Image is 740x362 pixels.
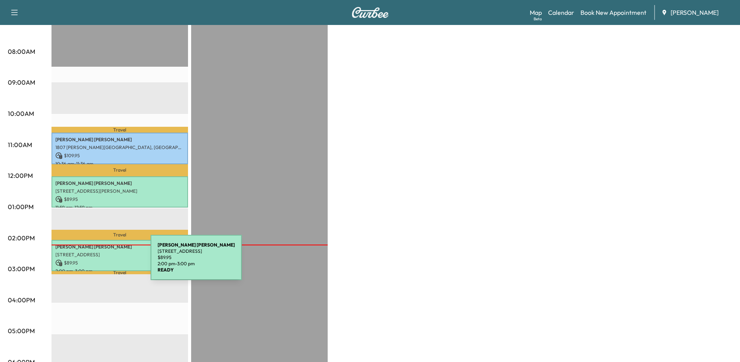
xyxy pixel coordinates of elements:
p: 11:00AM [8,140,32,149]
a: Book New Appointment [580,8,646,17]
p: [STREET_ADDRESS] [158,248,235,254]
p: 2:00 pm - 3:00 pm [158,261,235,267]
p: $ 89.95 [55,259,184,266]
p: $ 109.95 [55,152,184,159]
p: [PERSON_NAME] [PERSON_NAME] [55,137,184,143]
b: READY [158,267,174,273]
img: Curbee Logo [351,7,389,18]
a: MapBeta [530,8,542,17]
p: Travel [51,127,188,133]
span: [PERSON_NAME] [671,8,719,17]
p: 01:00PM [8,202,34,211]
div: Beta [534,16,542,22]
p: 10:36 am - 11:36 am [55,161,184,167]
p: 1807 [PERSON_NAME][GEOGRAPHIC_DATA], [GEOGRAPHIC_DATA], [GEOGRAPHIC_DATA], [GEOGRAPHIC_DATA] [55,144,184,151]
p: $ 89.95 [55,196,184,203]
b: [PERSON_NAME] [PERSON_NAME] [158,242,235,248]
p: Travel [51,230,188,240]
p: 12:00PM [8,171,33,180]
p: 10:00AM [8,109,34,118]
p: 11:59 am - 12:59 pm [55,204,184,211]
p: 05:00PM [8,326,35,335]
p: 02:00PM [8,233,35,243]
p: 04:00PM [8,295,35,305]
p: 2:00 pm - 3:00 pm [55,268,184,274]
p: Travel [51,271,188,274]
p: 09:00AM [8,78,35,87]
p: Travel [51,164,188,176]
a: Calendar [548,8,574,17]
p: 08:00AM [8,47,35,56]
p: [PERSON_NAME] [PERSON_NAME] [55,244,184,250]
p: [PERSON_NAME] [PERSON_NAME] [55,180,184,186]
p: [STREET_ADDRESS][PERSON_NAME] [55,188,184,194]
p: 03:00PM [8,264,35,273]
p: [STREET_ADDRESS] [55,252,184,258]
p: $ 89.95 [158,254,235,261]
